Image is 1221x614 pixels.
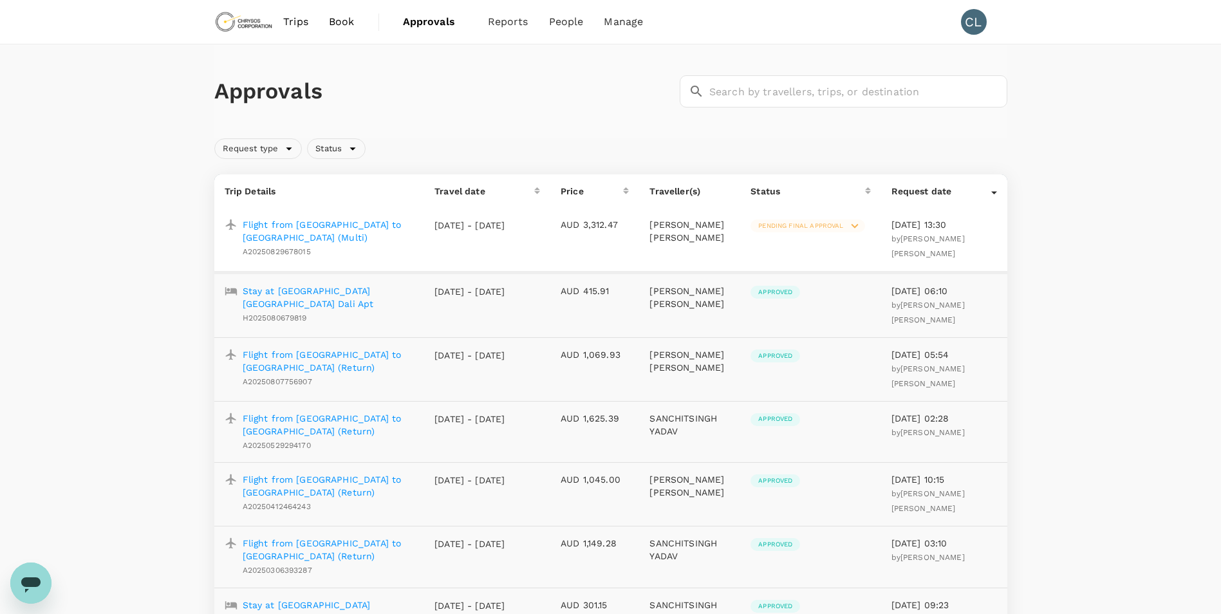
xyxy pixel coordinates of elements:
p: Trip Details [225,185,415,198]
span: by [891,553,965,562]
span: [PERSON_NAME] [PERSON_NAME] [891,364,965,388]
p: SANCHITSINGH YADAV [649,412,730,438]
span: Reports [488,14,528,30]
a: Flight from [GEOGRAPHIC_DATA] to [GEOGRAPHIC_DATA] (Return) [243,412,415,438]
a: Flight from [GEOGRAPHIC_DATA] to [GEOGRAPHIC_DATA] (Return) [243,537,415,563]
span: A20250829678015 [243,247,311,256]
p: Traveller(s) [649,185,730,198]
span: Trips [283,14,308,30]
span: Approved [750,351,800,360]
span: A20250807756907 [243,377,312,386]
span: by [891,364,965,388]
iframe: Button to launch messaging window [10,563,51,604]
p: [DATE] - [DATE] [434,474,505,487]
div: Pending final approval [750,219,864,232]
p: [DATE] - [DATE] [434,413,505,425]
span: Approvals [403,14,467,30]
span: [PERSON_NAME] [PERSON_NAME] [891,234,965,258]
input: Search by travellers, trips, or destination [709,75,1007,107]
p: AUD 1,069.93 [561,348,629,361]
p: [PERSON_NAME] [PERSON_NAME] [649,348,730,374]
p: [DATE] 09:23 [891,599,997,611]
span: by [891,234,965,258]
div: Status [307,138,366,159]
span: People [549,14,584,30]
p: [DATE] 10:15 [891,473,997,486]
p: [DATE] - [DATE] [434,219,505,232]
span: by [891,489,965,513]
img: Chrysos Corporation [214,8,274,36]
p: [DATE] - [DATE] [434,349,505,362]
a: Flight from [GEOGRAPHIC_DATA] to [GEOGRAPHIC_DATA] (Return) [243,348,415,374]
a: Stay at [GEOGRAPHIC_DATA] [243,599,371,611]
div: Status [750,185,864,198]
span: [PERSON_NAME] [900,553,965,562]
p: [DATE] 02:28 [891,412,997,425]
p: [DATE] - [DATE] [434,599,505,612]
span: Request type [215,143,286,155]
div: Price [561,185,623,198]
span: [PERSON_NAME] [PERSON_NAME] [891,489,965,513]
span: A20250306393287 [243,566,312,575]
p: [DATE] 13:30 [891,218,997,231]
span: Pending final approval [750,221,851,230]
span: Book [329,14,355,30]
span: Approved [750,602,800,611]
p: [DATE] - [DATE] [434,537,505,550]
span: A20250529294170 [243,441,311,450]
div: Request type [214,138,303,159]
span: A20250412464243 [243,502,311,511]
p: AUD 301.15 [561,599,629,611]
p: [PERSON_NAME] [PERSON_NAME] [649,218,730,244]
p: [DATE] 06:10 [891,284,997,297]
div: Travel date [434,185,534,198]
p: [DATE] 05:54 [891,348,997,361]
span: by [891,301,965,324]
span: Approved [750,540,800,549]
a: Flight from [GEOGRAPHIC_DATA] to [GEOGRAPHIC_DATA] (Return) [243,473,415,499]
a: Flight from [GEOGRAPHIC_DATA] to [GEOGRAPHIC_DATA] (Multi) [243,218,415,244]
span: by [891,428,965,437]
p: SANCHITSINGH YADAV [649,537,730,563]
span: Approved [750,476,800,485]
div: CL [961,9,987,35]
p: AUD 1,149.28 [561,537,629,550]
p: [DATE] 03:10 [891,537,997,550]
p: [PERSON_NAME] [PERSON_NAME] [649,473,730,499]
div: Request date [891,185,991,198]
p: AUD 1,625.39 [561,412,629,425]
span: [PERSON_NAME] [900,428,965,437]
span: Status [308,143,350,155]
span: Approved [750,414,800,423]
h1: Approvals [214,78,675,105]
span: Manage [604,14,643,30]
span: Approved [750,288,800,297]
p: AUD 415.91 [561,284,629,297]
span: [PERSON_NAME] [PERSON_NAME] [891,301,965,324]
a: Stay at [GEOGRAPHIC_DATA] [GEOGRAPHIC_DATA] Dali Apt [243,284,415,310]
p: AUD 3,312.47 [561,218,629,231]
p: AUD 1,045.00 [561,473,629,486]
span: H2025080679819 [243,313,307,322]
p: [PERSON_NAME] [PERSON_NAME] [649,284,730,310]
p: [DATE] - [DATE] [434,285,505,298]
